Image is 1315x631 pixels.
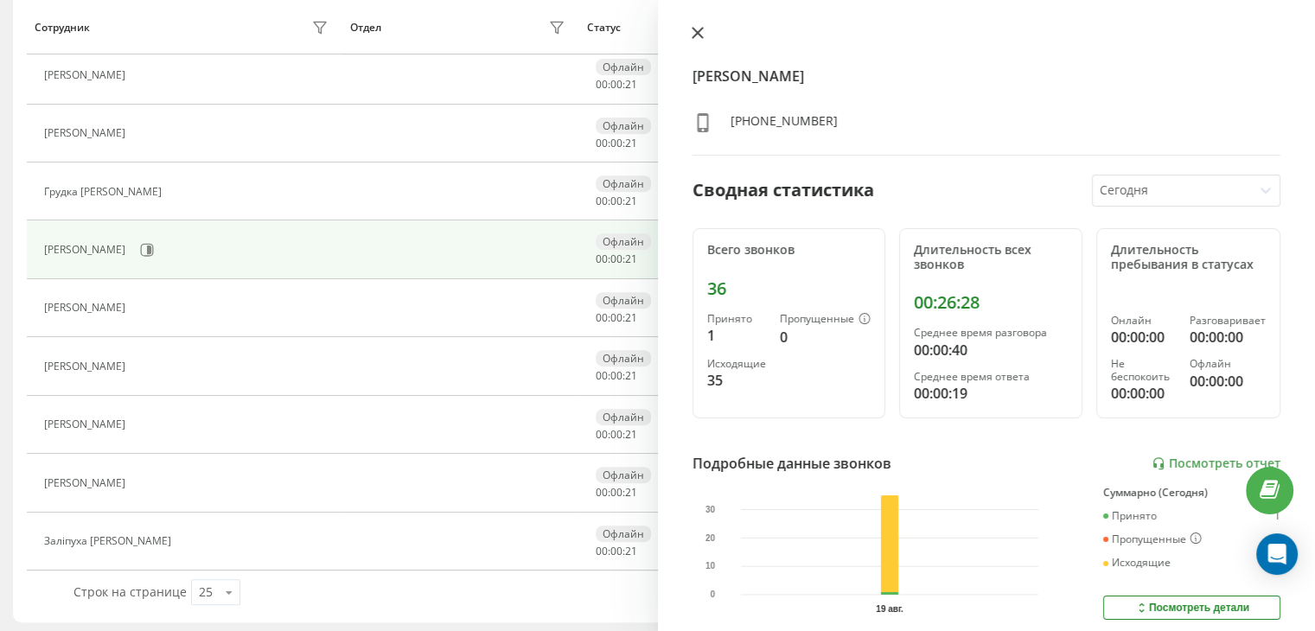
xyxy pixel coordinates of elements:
div: Сотрудник [35,22,90,34]
div: Суммарно (Сегодня) [1103,487,1280,499]
span: 00 [610,368,622,383]
div: 00:00:40 [914,340,1069,360]
div: Длительность пребывания в статусах [1111,243,1266,272]
div: Офлайн [596,292,651,309]
div: 1 [707,325,766,346]
div: Среднее время разговора [914,327,1069,339]
span: 00 [596,368,608,383]
div: : : [596,545,637,558]
span: 00 [596,485,608,500]
div: Заліпуха [PERSON_NAME] [44,535,176,547]
div: Исходящие [1103,557,1171,569]
text: 10 [705,561,716,570]
div: Open Intercom Messenger [1256,533,1298,575]
div: Не беспокоить [1111,358,1176,383]
div: Офлайн [596,467,651,483]
div: Офлайн [596,233,651,250]
div: Разговаривает [1190,315,1266,327]
div: [PERSON_NAME] [44,127,130,139]
div: : : [596,370,637,382]
span: 00 [610,77,622,92]
span: 21 [625,427,637,442]
button: Посмотреть детали [1103,596,1280,620]
div: [PERSON_NAME] [44,244,130,256]
span: 00 [596,77,608,92]
div: Подробные данные звонков [693,453,891,474]
div: Офлайн [596,175,651,192]
div: Всего звонков [707,243,871,258]
div: Исходящие [707,358,766,370]
text: 0 [710,590,715,599]
div: : : [596,312,637,324]
div: [PERSON_NAME] [44,477,130,489]
div: Длительность всех звонков [914,243,1069,272]
div: : : [596,195,637,207]
div: Посмотреть детали [1134,601,1249,615]
div: Отдел [350,22,381,34]
div: 1 [1274,510,1280,522]
a: Посмотреть отчет [1152,456,1280,471]
span: 21 [625,544,637,558]
span: 21 [625,485,637,500]
div: [PERSON_NAME] [44,418,130,430]
span: 00 [610,427,622,442]
span: 00 [596,136,608,150]
div: 00:00:00 [1111,327,1176,347]
div: Офлайн [1190,358,1266,370]
div: 00:00:19 [914,383,1069,404]
span: 00 [610,136,622,150]
text: 20 [705,533,716,543]
div: Онлайн [1111,315,1176,327]
text: 19 авг. [876,604,903,614]
div: : : [596,253,637,265]
span: 21 [625,77,637,92]
div: 00:00:00 [1190,327,1266,347]
text: 30 [705,505,716,514]
span: 21 [625,194,637,208]
div: Офлайн [596,59,651,75]
div: [PERSON_NAME] [44,302,130,314]
div: Пропущенные [1103,532,1202,546]
div: : : [596,137,637,150]
div: Офлайн [596,118,651,134]
div: Офлайн [596,409,651,425]
span: 00 [610,485,622,500]
span: 21 [625,252,637,266]
div: Офлайн [596,350,651,366]
div: Среднее время ответа [914,371,1069,383]
div: 0 [1274,532,1280,546]
div: Сводная статистика [693,177,874,203]
div: 25 [199,583,213,601]
span: 00 [610,194,622,208]
span: Строк на странице [73,583,187,600]
div: [PERSON_NAME] [44,360,130,373]
div: 00:00:00 [1190,371,1266,392]
div: : : [596,487,637,499]
span: 00 [610,252,622,266]
span: 00 [596,194,608,208]
div: 00:00:00 [1111,383,1176,404]
div: 35 [707,370,766,391]
div: Грудка [PERSON_NAME] [44,186,166,198]
div: Пропущенные [780,313,871,327]
span: 21 [625,136,637,150]
span: 00 [596,252,608,266]
span: 00 [596,544,608,558]
div: Офлайн [596,526,651,542]
div: 0 [780,327,871,347]
span: 21 [625,310,637,325]
span: 00 [610,544,622,558]
h4: [PERSON_NAME] [693,66,1281,86]
div: [PERSON_NAME] [44,69,130,81]
span: 00 [610,310,622,325]
div: Принято [1103,510,1157,522]
div: : : [596,79,637,91]
div: 00:26:28 [914,292,1069,313]
div: : : [596,429,637,441]
span: 00 [596,427,608,442]
div: Принято [707,313,766,325]
div: 36 [707,278,871,299]
div: [PHONE_NUMBER] [731,112,838,137]
span: 00 [596,310,608,325]
span: 21 [625,368,637,383]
